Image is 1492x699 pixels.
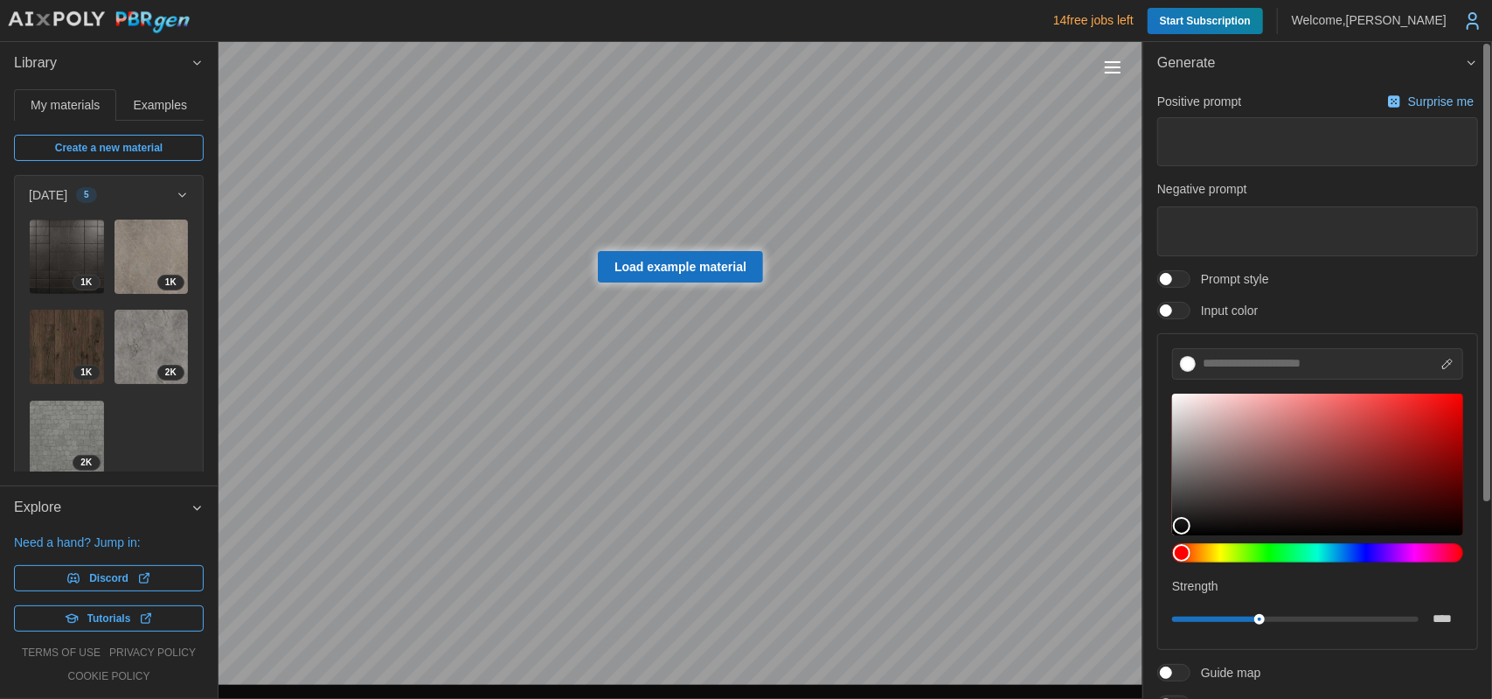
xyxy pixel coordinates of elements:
span: Discord [89,566,128,591]
a: Load example material [598,251,763,283]
a: cookie policy [67,669,149,684]
span: 2 K [165,366,177,380]
p: Welcome, [PERSON_NAME] [1292,11,1447,29]
span: 1 K [80,276,92,290]
a: Create a new material [14,135,204,161]
span: Generate [1157,42,1465,85]
span: Library [14,42,191,85]
a: 5xyYQwplE5N8Jx1Z70T41K [114,219,190,295]
span: Explore [14,486,191,529]
span: Load example material [614,252,746,282]
span: Create a new material [55,136,163,160]
span: My materials [31,99,100,111]
div: [DATE]5 [15,214,203,495]
span: 1 K [165,276,177,290]
span: Start Subscription [1160,8,1251,34]
p: Negative prompt [1157,180,1478,198]
span: Prompt style [1190,270,1269,288]
img: sybDQECq5uA5pRPowH4Q [30,220,104,294]
a: terms of use [22,646,101,661]
a: sybDQECq5uA5pRPowH4Q1K [29,219,105,295]
a: privacy policy [109,646,196,661]
span: Guide map [1190,664,1260,682]
span: 1 K [80,366,92,380]
img: Xvcif8ciQhSe4VqKWe2o [115,310,189,384]
img: 5xyYQwplE5N8Jx1Z70T4 [115,220,189,294]
a: Tutorials [14,605,204,632]
p: Positive prompt [1157,93,1241,110]
span: Examples [134,99,187,111]
button: Surprise me [1383,89,1478,114]
span: Tutorials [87,606,131,631]
p: Surprise me [1408,93,1477,110]
a: Acki1ZKHbC3I7LnSzY451K [29,309,105,385]
a: Discord [14,565,204,591]
img: AIxPoly PBRgen [7,10,191,34]
button: [DATE]5 [15,176,203,214]
p: Need a hand? Jump in: [14,534,204,551]
span: 5 [84,188,89,202]
img: Acki1ZKHbC3I7LnSzY45 [30,310,104,384]
span: Input color [1190,302,1258,319]
a: Start Subscription [1148,8,1263,34]
a: DdjoEduAgIQhPgDHenNd2K [29,400,105,476]
p: [DATE] [29,186,67,204]
p: Strength [1172,577,1463,595]
button: Generate [1143,42,1492,85]
p: 14 free jobs left [1053,11,1134,29]
button: Toggle viewport controls [1100,55,1125,80]
a: Xvcif8ciQhSe4VqKWe2o2K [114,309,190,385]
span: 2 K [80,456,92,470]
img: DdjoEduAgIQhPgDHenNd [30,401,104,475]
